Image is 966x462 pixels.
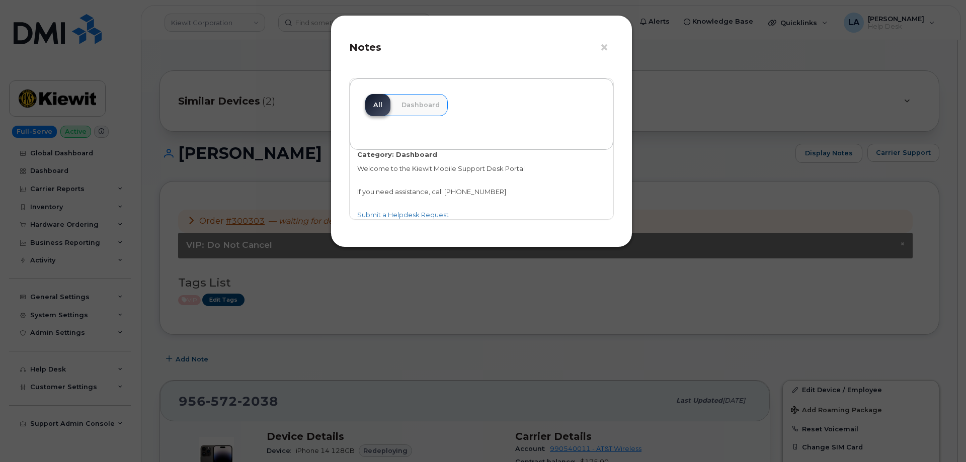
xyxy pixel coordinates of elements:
h4: Notes [349,41,614,53]
a: Dashboard [393,94,448,116]
iframe: Messenger Launcher [922,418,958,454]
button: × [600,40,614,55]
strong: Category: Dashboard [357,150,437,158]
p: Welcome to the Kiewit Mobile Support Desk Portal [357,164,606,173]
p: If you need assistance, call [PHONE_NUMBER] [357,187,606,197]
a: Submit a Helpdesk Request [357,211,449,219]
a: All [365,94,390,116]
